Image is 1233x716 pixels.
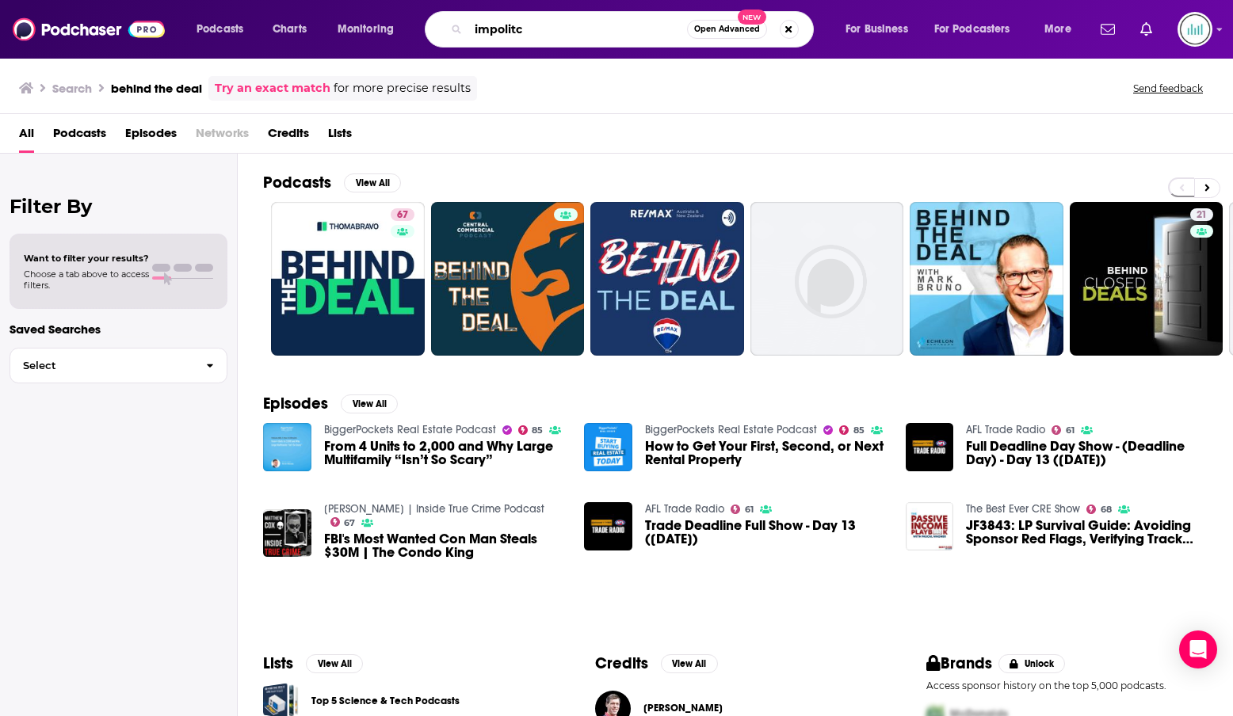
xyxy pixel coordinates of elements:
a: BiggerPockets Real Estate Podcast [324,423,496,436]
h2: Episodes [263,394,328,413]
img: JF3843: LP Survival Guide: Avoiding Sponsor Red Flags, Verifying Track Records, & Building Multi-... [906,502,954,550]
h2: Filter By [10,195,227,218]
img: User Profile [1178,12,1212,47]
span: Networks [196,120,249,153]
a: From 4 Units to 2,000 and Why Large Multifamily “Isn’t So Scary” [324,440,566,467]
a: EpisodesView All [263,394,398,413]
h3: behind the deal [111,81,202,96]
span: for more precise results [334,79,471,97]
a: 85 [518,425,544,435]
span: For Business [846,18,908,40]
span: [PERSON_NAME] [643,702,723,714]
button: open menu [834,17,928,42]
a: How to Get Your First, Second, or Next Rental Property [584,423,632,471]
button: Send feedback [1128,82,1208,95]
button: open menu [185,17,264,42]
a: FBI's Most Wanted Con Man Steals $30M | The Condo King [324,532,566,559]
span: 67 [397,208,408,223]
button: View All [306,654,363,673]
a: BiggerPockets Real Estate Podcast [645,423,817,436]
span: Select [10,360,193,371]
a: 67 [271,202,425,356]
a: AFL Trade Radio [645,502,724,516]
a: All [19,120,34,153]
a: Episodes [125,120,177,153]
a: Full Deadline Day Show - (Deadline Day) - Day 13 (12/10/22) [966,440,1208,467]
img: From 4 Units to 2,000 and Why Large Multifamily “Isn’t So Scary” [263,423,311,471]
button: open menu [1033,17,1091,42]
button: Unlock [998,654,1066,673]
a: Show notifications dropdown [1134,16,1159,43]
a: JF3843: LP Survival Guide: Avoiding Sponsor Red Flags, Verifying Track Records, & Building Multi-... [966,519,1208,546]
a: Try an exact match [215,79,330,97]
a: Show notifications dropdown [1094,16,1121,43]
span: 68 [1101,506,1112,513]
img: FBI's Most Wanted Con Man Steals $30M | The Condo King [263,509,311,558]
a: 67 [391,208,414,221]
a: How to Get Your First, Second, or Next Rental Property [645,440,887,467]
a: Credits [268,120,309,153]
span: New [738,10,766,25]
button: Show profile menu [1178,12,1212,47]
a: Gordon Lamphere [643,702,723,714]
h2: Brands [926,653,992,673]
h3: Search [52,81,92,96]
img: Podchaser - Follow, Share and Rate Podcasts [13,14,165,44]
a: ListsView All [263,653,363,673]
button: View All [661,654,718,673]
button: Select [10,348,227,383]
a: 61 [731,505,754,514]
span: 21 [1197,208,1207,223]
span: For Podcasters [934,18,1010,40]
span: Podcasts [197,18,243,40]
a: 61 [1052,425,1075,435]
a: 85 [839,425,865,435]
a: The Best Ever CRE Show [966,502,1080,516]
span: 61 [745,506,754,513]
a: 21 [1070,202,1223,356]
button: open menu [326,17,414,42]
img: Full Deadline Day Show - (Deadline Day) - Day 13 (12/10/22) [906,423,954,471]
span: 61 [1066,427,1075,434]
a: 68 [1086,505,1112,514]
div: Open Intercom Messenger [1179,630,1217,668]
h2: Podcasts [263,173,331,192]
a: Top 5 Science & Tech Podcasts [311,692,460,710]
span: Logged in as podglomerate [1178,12,1212,47]
a: Podcasts [53,120,106,153]
button: Open AdvancedNew [687,20,767,39]
input: Search podcasts, credits, & more... [468,17,687,42]
span: Open Advanced [694,25,760,33]
button: View All [341,394,398,413]
span: Charts [273,18,307,40]
a: AFL Trade Radio [966,423,1045,436]
a: Charts [262,17,316,42]
a: Lists [328,120,352,153]
a: 21 [1190,208,1213,221]
button: open menu [924,17,1033,42]
span: Want to filter your results? [24,253,149,264]
a: Trade Deadline Full Show - Day 13 (18/10/23) [645,519,887,546]
span: Monitoring [338,18,394,40]
span: 67 [344,520,355,527]
span: Choose a tab above to access filters. [24,268,149,291]
img: Trade Deadline Full Show - Day 13 (18/10/23) [584,502,632,550]
span: Full Deadline Day Show - (Deadline Day) - Day 13 ([DATE]) [966,440,1208,467]
span: 85 [853,427,865,434]
p: Saved Searches [10,322,227,337]
h2: Credits [595,653,648,673]
button: View All [344,173,401,192]
span: Trade Deadline Full Show - Day 13 ([DATE]) [645,519,887,546]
